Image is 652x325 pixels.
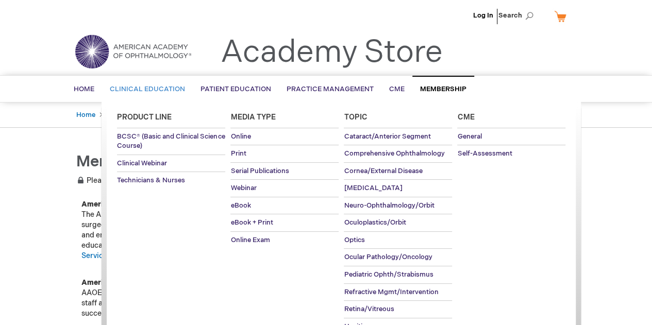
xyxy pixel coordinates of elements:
[200,85,271,93] span: Patient Education
[344,218,406,227] span: Oculoplastics/Orbit
[420,85,466,93] span: Membership
[457,132,481,141] span: General
[110,85,185,93] span: Clinical Education
[344,113,367,122] span: Topic
[117,176,185,184] span: Technicians & Nurses
[74,85,94,93] span: Home
[287,85,374,93] span: Practice Management
[76,176,219,185] span: Please to receive member pricing
[344,201,434,210] span: Neuro-Ophthalmology/Orbit
[344,288,438,296] span: Refractive Mgmt/Intervention
[230,113,275,122] span: Media Type
[117,113,172,122] span: Product Line
[344,132,430,141] span: Cataract/Anterior Segment
[344,149,444,158] span: Comprehensive Ophthalmology
[81,200,215,209] strong: American Academy of Ophthalmology
[230,201,250,210] span: eBook
[344,167,422,175] span: Cornea/External Disease
[389,85,405,93] span: CME
[457,113,474,122] span: Cme
[76,111,95,119] a: Home
[230,132,250,141] span: Online
[473,11,493,20] a: Log In
[76,152,169,171] span: Membership
[344,236,364,244] span: Optics
[344,184,402,192] span: [MEDICAL_DATA]
[81,199,427,261] p: The American Academy of Ophthalmology is the world’s largest association of eye physicians and su...
[230,236,270,244] span: Online Exam
[117,132,225,150] span: BCSC® (Basic and Clinical Science Course)
[344,253,432,261] span: Ocular Pathology/Oncology
[498,5,538,26] span: Search
[81,278,244,287] strong: American Academy of Ophthalmic Executives
[344,270,433,279] span: Pediatric Ophth/Strabismus
[230,218,273,227] span: eBook + Print
[457,149,512,158] span: Self-Assessment
[230,184,256,192] span: Webinar
[221,34,443,71] a: Academy Store
[81,278,427,319] p: AAOE is the Academy’s practice management membership organization providing administrative staff ...
[230,167,289,175] span: Serial Publications
[117,159,167,167] span: Clinical Webinar
[230,149,246,158] span: Print
[344,305,394,313] span: Retina/Vitreous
